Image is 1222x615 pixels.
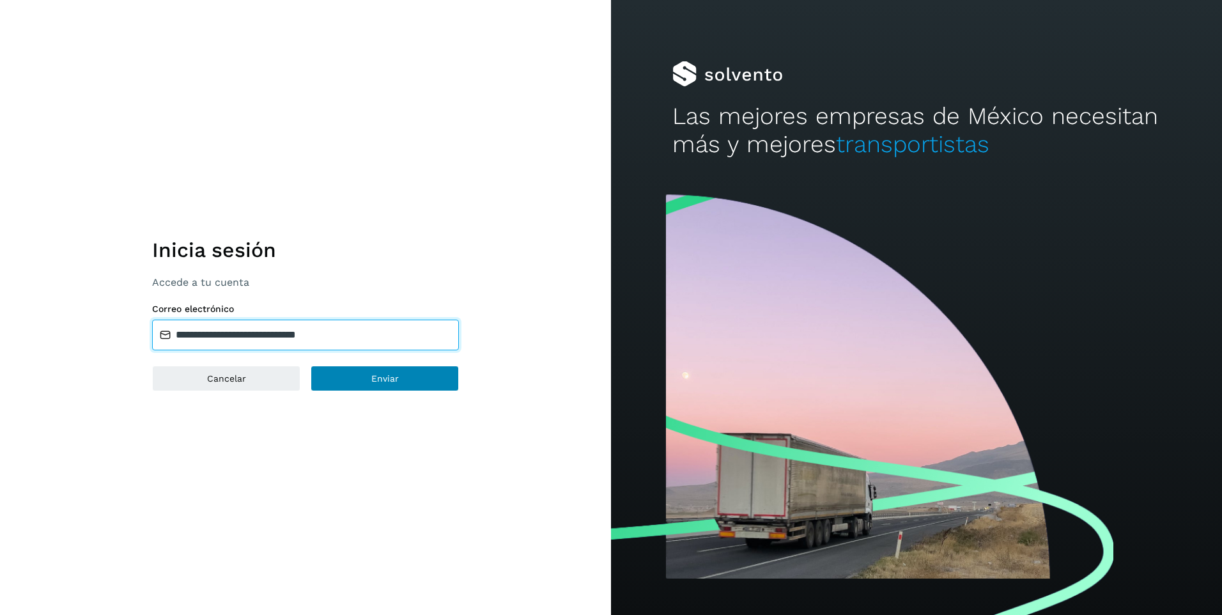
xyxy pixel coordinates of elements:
h1: Inicia sesión [152,238,459,262]
button: Enviar [311,366,459,391]
span: Cancelar [207,374,246,383]
button: Cancelar [152,366,300,391]
label: Correo electrónico [152,304,459,315]
span: transportistas [836,130,989,158]
span: Enviar [371,374,399,383]
h2: Las mejores empresas de México necesitan más y mejores [672,102,1161,159]
p: Accede a tu cuenta [152,276,459,288]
